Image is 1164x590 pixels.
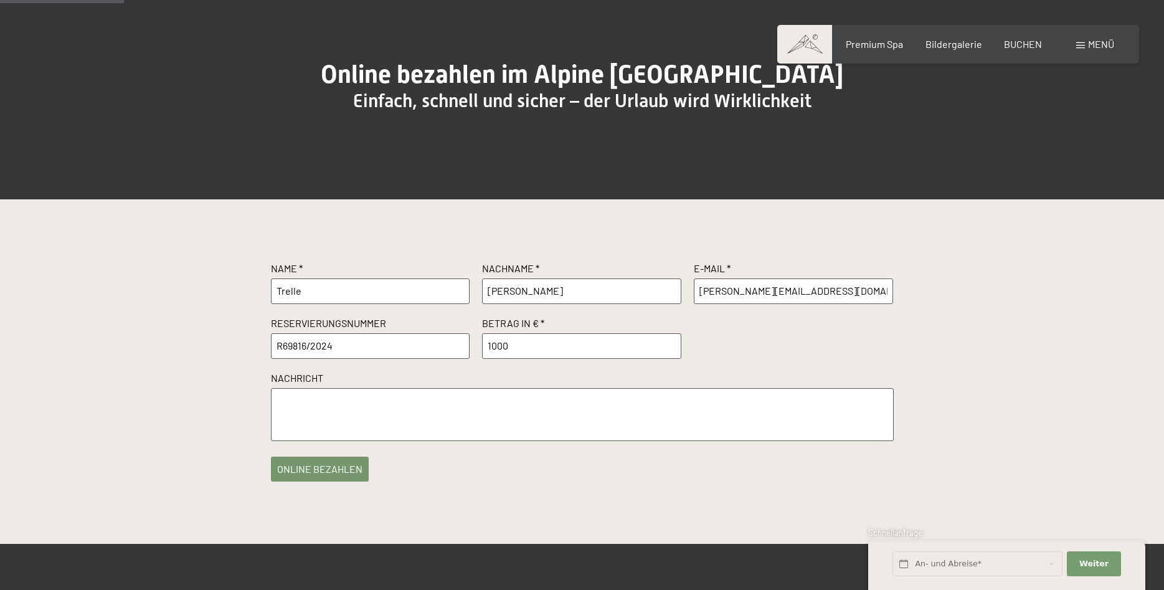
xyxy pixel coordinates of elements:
button: Weiter [1067,551,1120,577]
button: online bezahlen [271,457,369,482]
a: BUCHEN [1004,38,1042,50]
span: Menü [1088,38,1114,50]
span: Weiter [1079,558,1109,569]
label: Reservierungsnummer [271,316,470,333]
a: Bildergalerie [925,38,982,50]
span: Online bezahlen im Alpine [GEOGRAPHIC_DATA] [321,60,843,89]
label: Nachname * [482,262,681,278]
label: Nachricht [271,371,894,388]
a: Premium Spa [846,38,903,50]
span: Schnellanfrage [868,528,922,538]
label: Name * [271,262,470,278]
span: Einfach, schnell und sicher – der Urlaub wird Wirklichkeit [353,90,811,112]
label: Betrag in € * [482,316,681,333]
label: E-Mail * [694,262,893,278]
